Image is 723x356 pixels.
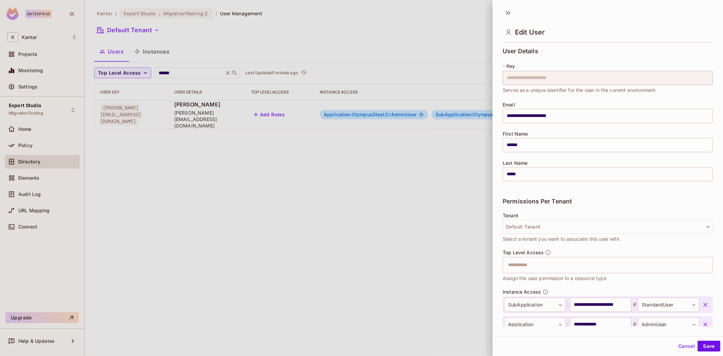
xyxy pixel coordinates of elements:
[504,298,566,312] div: SubApplication
[709,264,710,265] button: Open
[503,220,713,234] button: Default Tenant
[631,301,638,309] span: #
[503,198,572,205] span: Permissions Per Tenant
[503,250,544,255] span: Top Level Access
[503,289,541,295] span: Instance Access
[631,320,638,329] span: #
[503,160,527,166] span: Last Name
[566,320,570,329] span: :
[638,298,699,312] div: StandardUser
[503,275,606,282] span: Assign the user permission to a resource type
[504,317,566,332] div: Application
[503,213,518,218] span: Tenant
[503,131,528,137] span: First Name
[515,28,545,36] span: Edit User
[503,86,657,94] span: Serves as a unique identifier for the user in the current environment.
[506,63,515,69] span: Key
[676,341,698,352] button: Cancel
[503,235,621,243] span: Select a tenant you want to associate this user with.
[638,317,699,332] div: AdminUser
[566,301,570,309] span: :
[698,341,720,352] button: Save
[503,102,515,107] span: Email
[503,48,538,55] span: User Details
